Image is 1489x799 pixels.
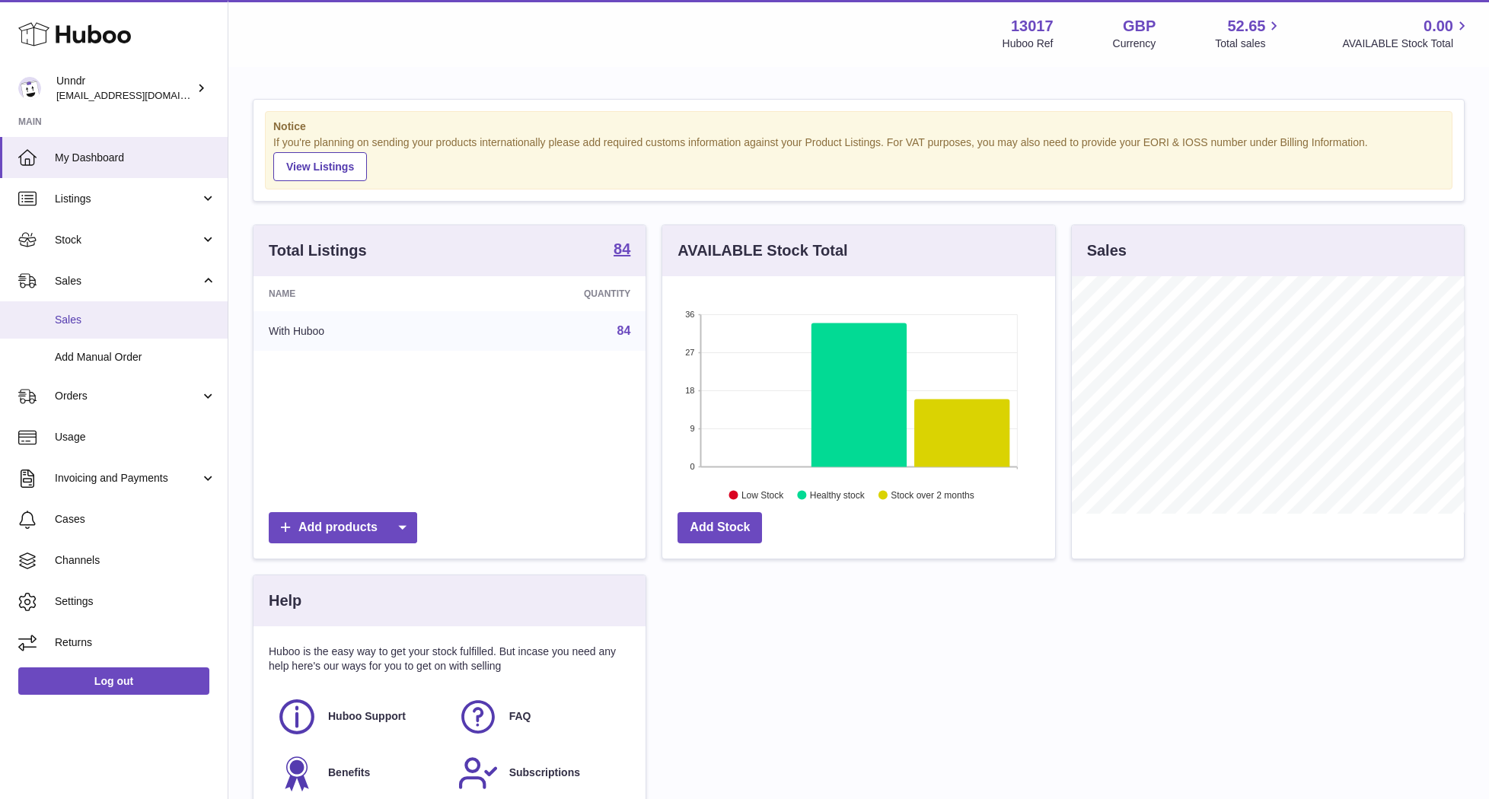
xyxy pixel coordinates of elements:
[458,753,623,794] a: Subscriptions
[18,667,209,695] a: Log out
[1342,37,1471,51] span: AVAILABLE Stock Total
[810,489,866,500] text: Healthy stock
[56,74,193,103] div: Unndr
[55,553,216,568] span: Channels
[686,386,695,395] text: 18
[1424,16,1453,37] span: 0.00
[56,89,224,101] span: [EMAIL_ADDRESS][DOMAIN_NAME]
[253,276,461,311] th: Name
[617,324,631,337] a: 84
[458,696,623,737] a: FAQ
[690,462,695,471] text: 0
[1011,16,1054,37] strong: 13017
[1215,37,1283,51] span: Total sales
[253,311,461,351] td: With Huboo
[269,512,417,543] a: Add products
[1003,37,1054,51] div: Huboo Ref
[461,276,646,311] th: Quantity
[55,635,216,650] span: Returns
[678,240,847,261] h3: AVAILABLE Stock Total
[1342,16,1471,51] a: 0.00 AVAILABLE Stock Total
[1113,37,1156,51] div: Currency
[686,310,695,319] text: 36
[55,313,216,327] span: Sales
[269,240,367,261] h3: Total Listings
[891,489,974,500] text: Stock over 2 months
[1227,16,1265,37] span: 52.65
[1123,16,1156,37] strong: GBP
[614,241,630,256] strong: 84
[328,766,370,780] span: Benefits
[273,135,1444,181] div: If you're planning on sending your products internationally please add required customs informati...
[55,350,216,364] span: Add Manual Order
[269,645,630,673] p: Huboo is the easy way to get your stock fulfilled. But incase you need any help here's our ways f...
[678,512,762,543] a: Add Stock
[55,192,200,206] span: Listings
[18,77,41,100] img: sofiapanwar@gmail.com
[1087,240,1127,261] h3: Sales
[509,709,531,724] span: FAQ
[276,753,442,794] a: Benefits
[273,119,1444,134] strong: Notice
[55,389,200,403] span: Orders
[55,594,216,609] span: Settings
[55,512,216,527] span: Cases
[690,424,695,433] text: 9
[509,766,580,780] span: Subscriptions
[55,471,200,485] span: Invoicing and Payments
[273,152,367,181] a: View Listings
[55,430,216,444] span: Usage
[686,348,695,357] text: 27
[328,709,406,724] span: Huboo Support
[55,274,200,288] span: Sales
[55,151,216,165] span: My Dashboard
[741,489,784,500] text: Low Stock
[276,696,442,737] a: Huboo Support
[614,241,630,259] a: 84
[269,590,301,611] h3: Help
[1215,16,1283,51] a: 52.65 Total sales
[55,233,200,247] span: Stock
